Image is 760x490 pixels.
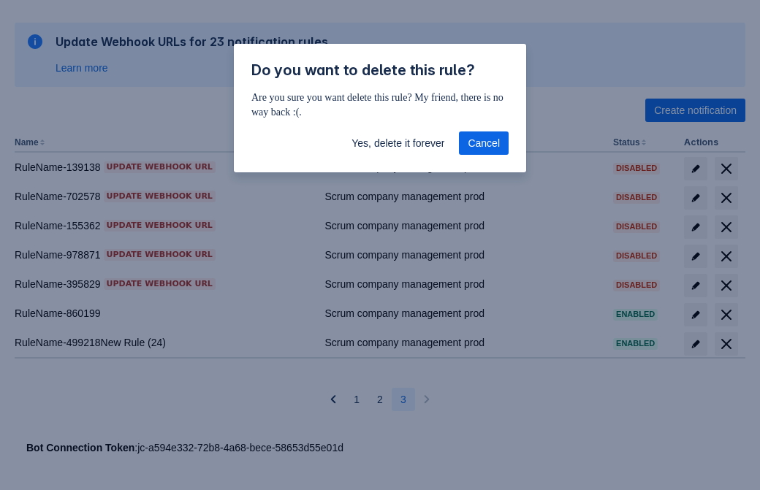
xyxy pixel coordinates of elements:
button: Cancel [459,131,509,155]
span: Do you want to delete this rule? [251,61,475,79]
span: Yes, delete it forever [351,131,444,155]
span: Cancel [468,131,500,155]
p: Are you sure you want delete this rule? My friend, there is no way back :(. [251,91,509,120]
button: Yes, delete it forever [343,131,453,155]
